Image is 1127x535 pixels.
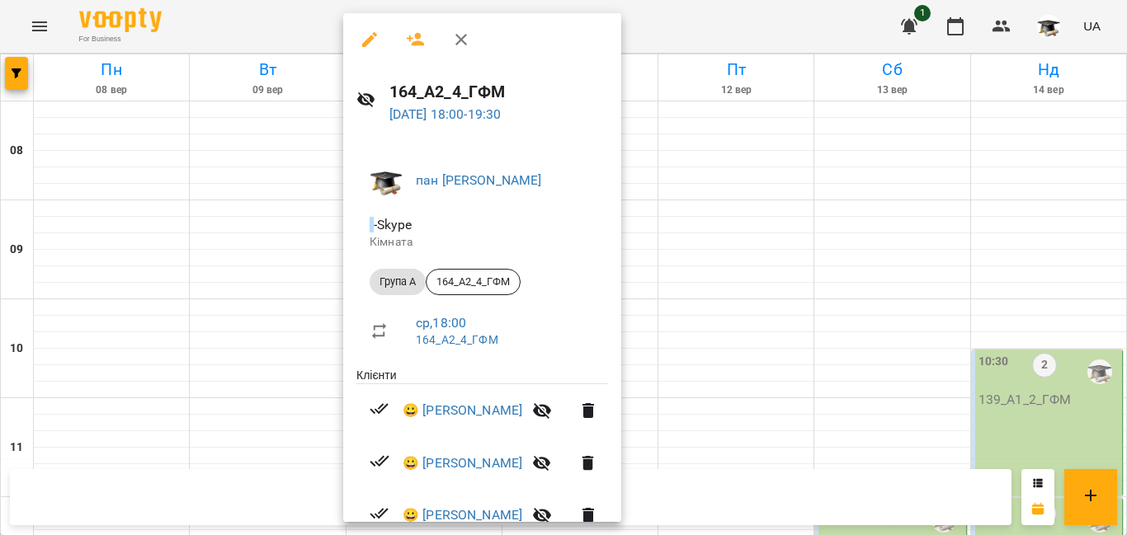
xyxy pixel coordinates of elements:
[426,269,521,295] div: 164_А2_4_ГФМ
[403,505,522,525] a: 😀 [PERSON_NAME]
[370,234,595,251] p: Кімната
[370,451,389,471] svg: Візит сплачено
[403,453,522,473] a: 😀 [PERSON_NAME]
[389,106,502,122] a: [DATE] 18:00-19:30
[416,315,466,331] a: ср , 18:00
[403,401,522,420] a: 😀 [PERSON_NAME]
[370,275,426,289] span: Група A
[370,217,415,232] span: - Skype
[370,164,403,197] img: 799722d1e4806ad049f10b02fe9e8a3e.jpg
[416,172,542,188] a: пан [PERSON_NAME]
[427,275,520,289] span: 164_А2_4_ГФМ
[370,399,389,419] svg: Візит сплачено
[370,504,389,523] svg: Візит сплачено
[389,79,608,105] h6: 164_А2_4_ГФМ
[416,333,498,346] a: 164_А2_4_ГФМ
